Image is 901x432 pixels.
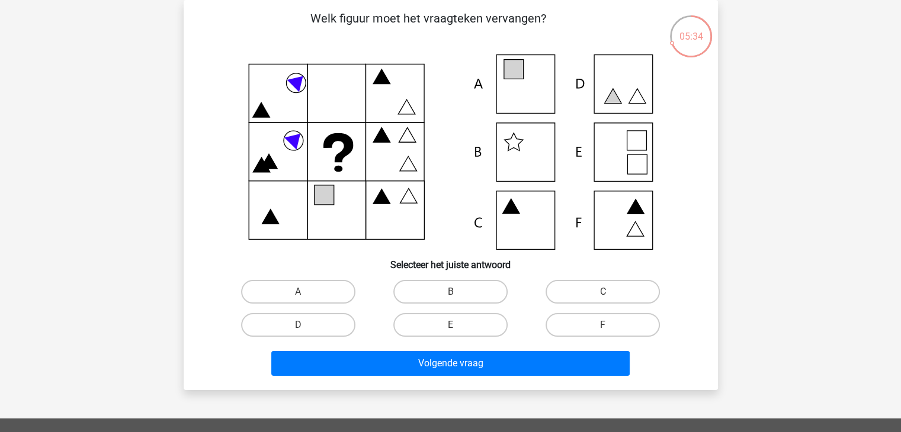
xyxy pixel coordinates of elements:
[241,313,355,337] label: D
[546,313,660,337] label: F
[203,250,699,270] h6: Selecteer het juiste antwoord
[393,280,508,304] label: B
[393,313,508,337] label: E
[241,280,355,304] label: A
[203,9,655,45] p: Welk figuur moet het vraagteken vervangen?
[271,351,630,376] button: Volgende vraag
[546,280,660,304] label: C
[669,14,713,44] div: 05:34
